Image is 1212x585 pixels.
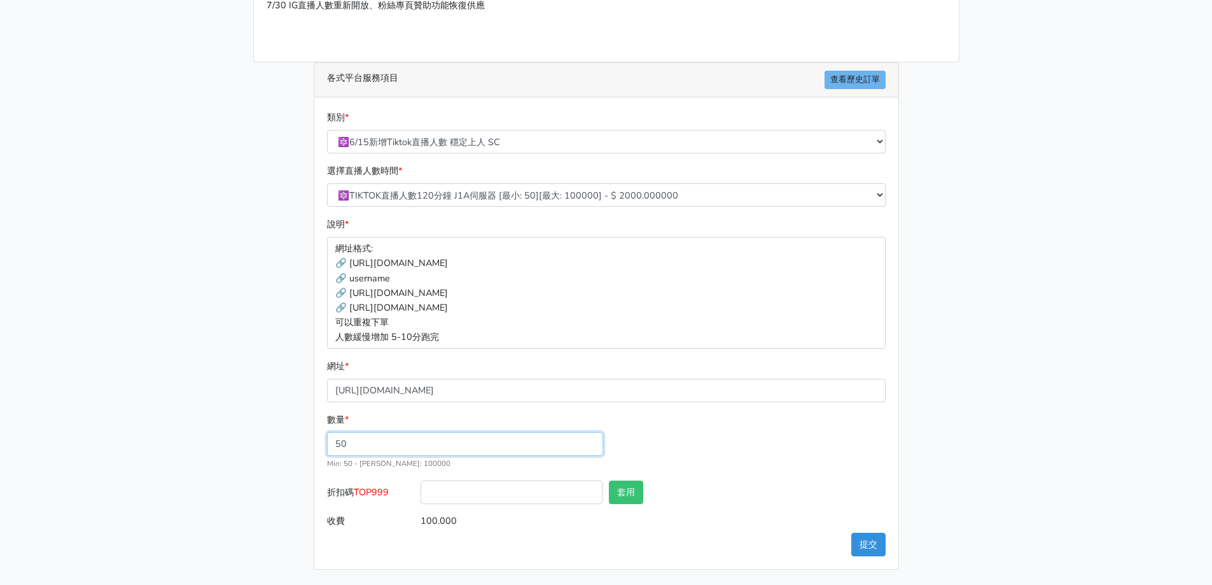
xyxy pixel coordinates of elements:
span: TOP999 [354,486,389,498]
button: 提交 [851,533,886,556]
label: 數量 [327,412,349,427]
label: 網址 [327,359,349,374]
button: 套用 [609,481,643,504]
label: 收費 [324,509,418,533]
label: 說明 [327,217,349,232]
a: 查看歷史訂單 [825,71,886,89]
input: 這邊填入網址 [327,379,886,402]
div: 各式平台服務項目 [314,63,898,97]
p: 網址格式: 🔗 [URL][DOMAIN_NAME] 🔗 username 🔗 [URL][DOMAIN_NAME] 🔗 [URL][DOMAIN_NAME] 可以重複下單 人數緩慢增加 5-1... [327,237,886,348]
label: 折扣碼 [324,481,418,509]
label: 類別 [327,110,349,125]
label: 選擇直播人數時間 [327,164,402,178]
small: Min: 50 - [PERSON_NAME]: 100000 [327,458,450,469]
